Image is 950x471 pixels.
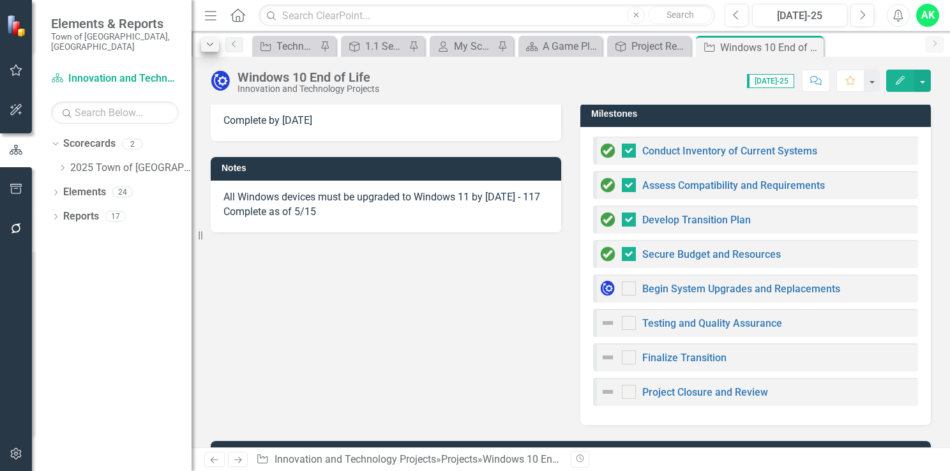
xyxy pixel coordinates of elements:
[105,211,126,222] div: 17
[600,315,615,331] img: Not Defined
[642,214,751,226] a: Develop Transition Plan
[600,246,615,262] img: Complete
[70,161,192,176] a: 2025 Town of [GEOGRAPHIC_DATA]
[600,281,615,296] img: In Progress
[259,4,715,27] input: Search ClearPoint...
[51,16,179,31] span: Elements & Reports
[642,386,768,398] a: Project Closure and Review
[600,212,615,227] img: Complete
[51,31,179,52] small: Town of [GEOGRAPHIC_DATA], [GEOGRAPHIC_DATA]
[365,38,405,54] div: 1.1 Seek opportunities to enhance public trust by sharing information in an accessible, convenien...
[255,38,317,54] a: Technology and Innovation - Tactical Actions
[642,248,781,260] a: Secure Budget and Resources
[642,352,727,364] a: Finalize Transition
[433,38,494,54] a: My Scorecard
[631,38,688,54] div: Project Report
[441,453,478,465] a: Projects
[63,209,99,224] a: Reports
[648,6,712,24] button: Search
[752,4,847,27] button: [DATE]-25
[522,38,599,54] a: A Game Plan for the Future
[6,14,29,36] img: ClearPoint Strategy
[344,38,405,54] a: 1.1 Seek opportunities to enhance public trust by sharing information in an accessible, convenien...
[63,137,116,151] a: Scorecards
[642,317,782,329] a: Testing and Quality Assurance
[600,143,615,158] img: Complete
[610,38,688,54] a: Project Report
[667,10,694,20] span: Search
[112,187,133,198] div: 24
[237,70,379,84] div: Windows 10 End of Life
[51,71,179,86] a: Innovation and Technology Projects
[276,38,317,54] div: Technology and Innovation - Tactical Actions
[483,453,590,465] div: Windows 10 End of Life
[916,4,939,27] button: AK
[237,84,379,94] div: Innovation and Technology Projects
[642,283,840,295] a: Begin System Upgrades and Replacements
[642,179,825,191] a: Assess Compatibility and Requirements
[223,191,540,218] span: All Windows devices must be upgraded to Windows 11 by [DATE] - 117 Complete as of 5/15
[122,138,142,149] div: 2
[211,71,231,91] img: In Progress
[63,185,106,200] a: Elements
[222,163,555,173] h3: Notes
[757,8,843,24] div: [DATE]-25
[600,177,615,193] img: Complete
[720,40,820,56] div: Windows 10 End of Life
[600,384,615,400] img: Not Defined
[275,453,436,465] a: Innovation and Technology Projects
[747,74,794,88] span: [DATE]-25
[543,38,599,54] div: A Game Plan for the Future
[600,350,615,365] img: Not Defined
[256,452,561,467] div: » »
[454,38,494,54] div: My Scorecard
[591,109,924,119] h3: Milestones
[223,114,312,126] span: Complete by [DATE]
[222,447,924,457] h3: [PERSON_NAME] Chart
[642,145,817,157] a: Conduct Inventory of Current Systems
[51,101,179,124] input: Search Below...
